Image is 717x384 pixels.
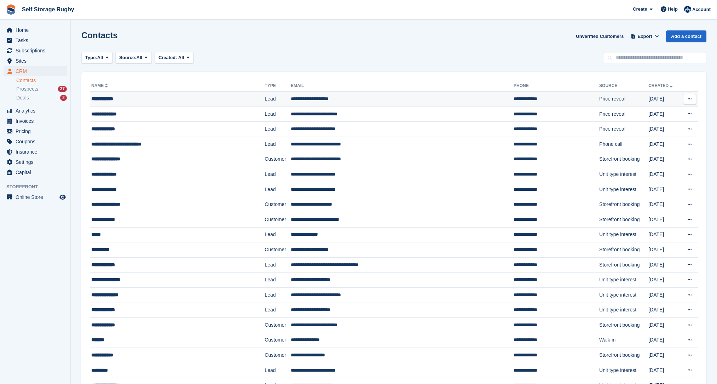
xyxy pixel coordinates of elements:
td: [DATE] [648,92,680,107]
th: Email [291,80,514,92]
td: Lead [265,303,291,318]
td: [DATE] [648,303,680,318]
td: Price reveal [599,122,648,137]
span: Type: [85,54,97,61]
span: Tasks [16,35,58,45]
h1: Contacts [81,30,118,40]
a: menu [4,35,67,45]
a: menu [4,66,67,76]
td: Storefront booking [599,212,648,227]
td: [DATE] [648,152,680,167]
span: Deals [16,94,29,101]
td: Lead [265,167,291,182]
td: Customer [265,333,291,348]
a: Contacts [16,77,67,84]
td: [DATE] [648,212,680,227]
td: [DATE] [648,333,680,348]
td: [DATE] [648,287,680,303]
td: Lead [265,182,291,197]
td: Lead [265,227,291,242]
td: Unit type interest [599,167,648,182]
a: Created [648,83,674,88]
td: [DATE] [648,257,680,273]
a: menu [4,137,67,147]
img: stora-icon-8386f47178a22dfd0bd8f6a31ec36ba5ce8667c1dd55bd0f319d3a0aa187defe.svg [6,4,16,15]
span: All [137,54,143,61]
th: Type [265,80,291,92]
td: Lead [265,273,291,288]
span: Export [638,33,652,40]
td: [DATE] [648,348,680,363]
a: Name [91,83,109,88]
img: Chris Palmer [684,6,691,13]
td: Customer [265,318,291,333]
span: Sites [16,56,58,66]
td: Customer [265,212,291,227]
a: Deals 2 [16,94,67,102]
span: Home [16,25,58,35]
th: Phone [514,80,599,92]
button: Source: All [115,52,152,64]
td: [DATE] [648,137,680,152]
td: Lead [265,92,291,107]
a: menu [4,147,67,157]
td: Unit type interest [599,363,648,378]
button: Export [629,30,660,42]
a: menu [4,46,67,56]
a: Self Storage Rugby [19,4,77,15]
a: Add a contact [666,30,706,42]
span: All [178,55,184,60]
td: Customer [265,242,291,258]
td: Storefront booking [599,257,648,273]
td: [DATE] [648,167,680,182]
a: menu [4,192,67,202]
span: Account [692,6,711,13]
td: [DATE] [648,227,680,242]
button: Created: All [155,52,193,64]
span: Subscriptions [16,46,58,56]
td: Customer [265,197,291,212]
a: menu [4,106,67,116]
td: [DATE] [648,363,680,378]
span: Create [633,6,647,13]
td: Lead [265,363,291,378]
td: Storefront booking [599,348,648,363]
td: Unit type interest [599,303,648,318]
a: Prospects 37 [16,85,67,93]
td: Customer [265,152,291,167]
td: Unit type interest [599,287,648,303]
td: [DATE] [648,122,680,137]
span: Capital [16,167,58,177]
span: Help [668,6,678,13]
div: 2 [60,95,67,101]
td: Lead [265,137,291,152]
td: [DATE] [648,318,680,333]
a: menu [4,116,67,126]
td: Price reveal [599,107,648,122]
td: Unit type interest [599,227,648,242]
td: [DATE] [648,107,680,122]
td: [DATE] [648,273,680,288]
td: Lead [265,122,291,137]
span: Storefront [6,183,70,190]
td: Storefront booking [599,197,648,212]
span: Online Store [16,192,58,202]
td: Lead [265,287,291,303]
td: [DATE] [648,242,680,258]
a: menu [4,126,67,136]
span: Coupons [16,137,58,147]
th: Source [599,80,648,92]
td: Phone call [599,137,648,152]
span: Pricing [16,126,58,136]
a: Unverified Customers [573,30,626,42]
td: [DATE] [648,182,680,197]
td: Storefront booking [599,242,648,258]
a: menu [4,56,67,66]
span: Source: [119,54,136,61]
a: Preview store [58,193,67,201]
span: Insurance [16,147,58,157]
span: All [97,54,103,61]
a: menu [4,167,67,177]
td: Lead [265,257,291,273]
td: Storefront booking [599,152,648,167]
